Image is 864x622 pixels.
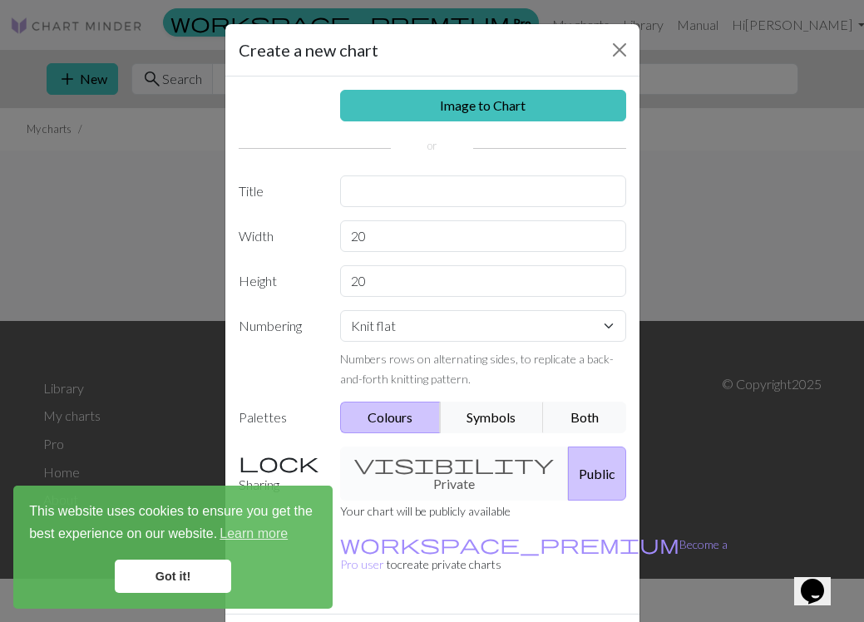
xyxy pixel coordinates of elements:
small: Numbers rows on alternating sides, to replicate a back-and-forth knitting pattern. [340,352,614,386]
div: cookieconsent [13,486,333,609]
iframe: chat widget [794,555,847,605]
label: Height [229,265,331,297]
span: workspace_premium [340,532,679,555]
h5: Create a new chart [239,37,378,62]
label: Sharing [229,447,331,501]
a: Image to Chart [340,90,626,121]
span: This website uses cookies to ensure you get the best experience on our website. [29,501,317,546]
small: to create private charts [340,537,728,571]
label: Title [229,175,331,207]
label: Palettes [229,402,331,433]
a: dismiss cookie message [115,560,231,593]
a: Become a Pro user [340,537,728,571]
a: learn more about cookies [217,521,290,546]
button: Close [606,37,633,63]
label: Width [229,220,331,252]
small: Your chart will be publicly available [340,504,511,518]
button: Public [568,447,626,501]
button: Colours [340,402,441,433]
label: Numbering [229,310,331,388]
button: Symbols [440,402,545,433]
button: Both [543,402,626,433]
